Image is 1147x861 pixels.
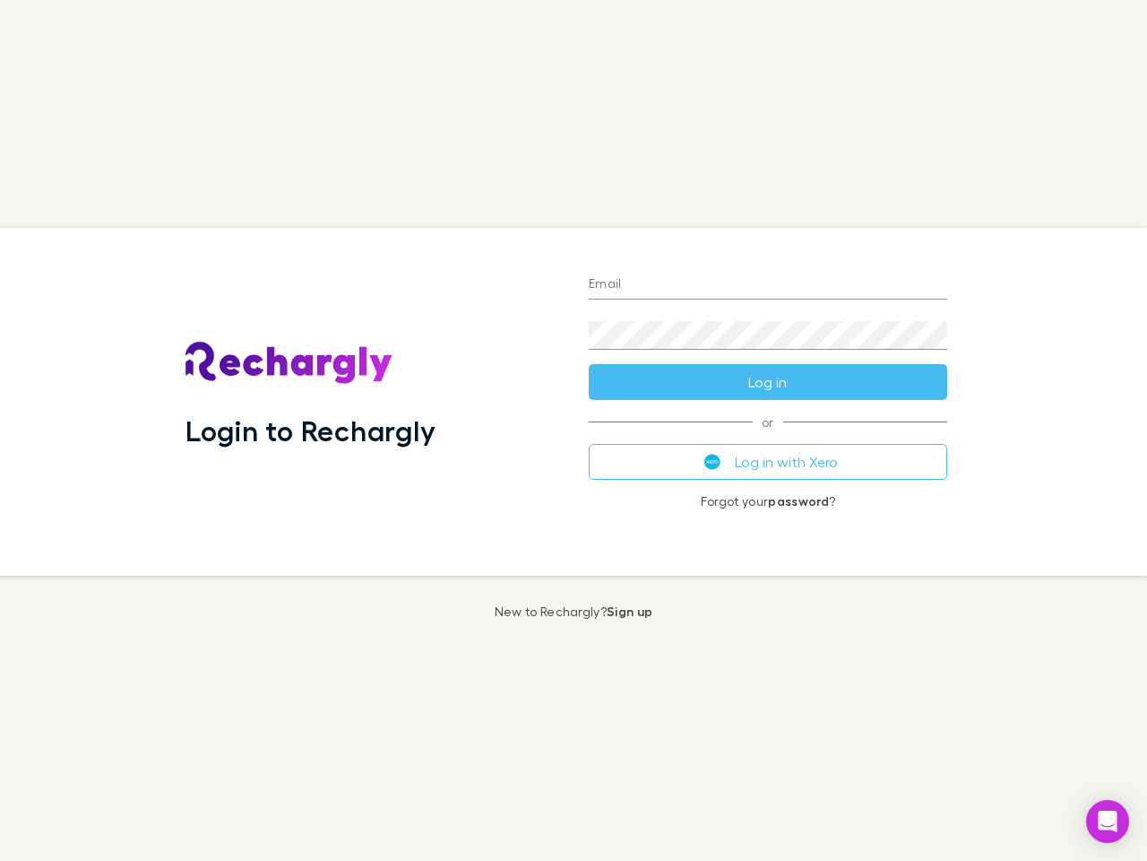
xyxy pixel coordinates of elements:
button: Log in [589,364,947,400]
img: Rechargly's Logo [185,342,393,385]
h1: Login to Rechargly [185,413,436,448]
img: Xero's logo [704,454,720,470]
p: Forgot your ? [589,494,947,509]
a: Sign up [607,604,652,619]
a: password [768,493,829,509]
button: Log in with Xero [589,444,947,480]
p: New to Rechargly? [495,604,653,619]
span: or [589,422,947,422]
div: Open Intercom Messenger [1086,800,1129,843]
